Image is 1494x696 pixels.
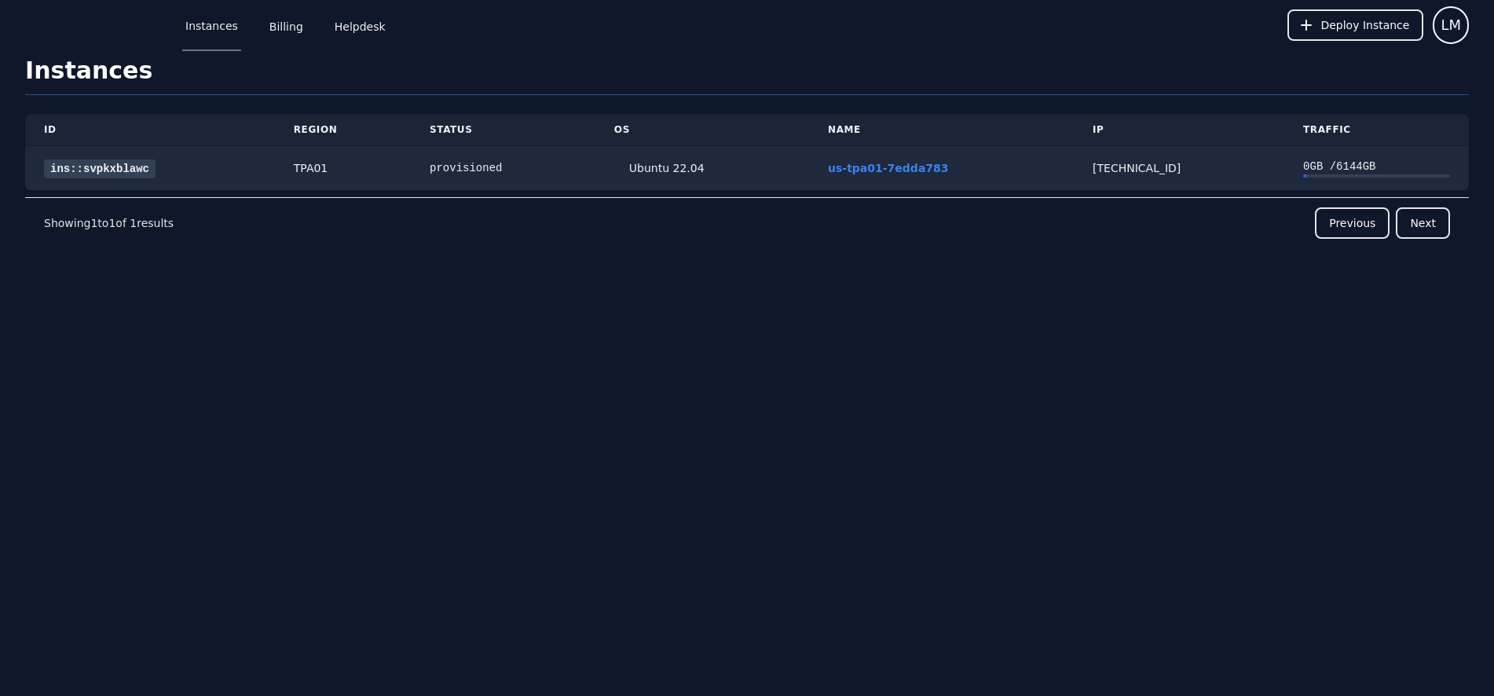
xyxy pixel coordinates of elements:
[90,217,97,229] span: 1
[595,114,809,146] th: OS
[411,114,595,146] th: Status
[25,114,275,146] th: ID
[130,217,137,229] span: 1
[1441,14,1461,36] span: LM
[1320,17,1409,33] span: Deploy Instance
[44,215,174,231] p: Showing to of results
[828,162,949,174] a: us-tpa01-7edda783
[25,197,1469,248] nav: Pagination
[275,114,411,146] th: Region
[1315,207,1390,239] button: Previous
[25,57,1469,95] h1: Instances
[108,217,115,229] span: 1
[614,163,626,174] img: Ubuntu 22.04
[1433,6,1469,44] button: User menu
[626,160,705,176] div: Ubuntu 22.04
[1303,159,1450,174] div: 0 GB / 6144 GB
[809,114,1074,146] th: Name
[1074,114,1284,146] th: IP
[294,160,392,176] div: TPA01
[25,13,138,37] img: Logo
[1284,114,1469,146] th: Traffic
[1287,9,1423,41] button: Deploy Instance
[44,159,156,178] a: ins::svpkxblawc
[430,160,577,176] div: provisioned
[1396,207,1450,239] button: Next
[1093,160,1265,176] div: [TECHNICAL_ID]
